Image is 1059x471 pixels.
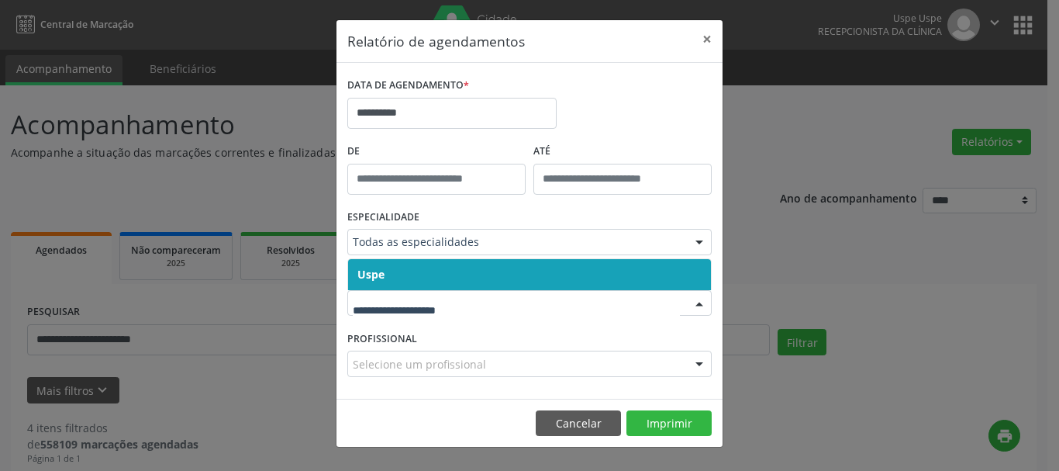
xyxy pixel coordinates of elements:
[353,234,680,250] span: Todas as especialidades
[536,410,621,437] button: Cancelar
[347,31,525,51] h5: Relatório de agendamentos
[692,20,723,58] button: Close
[347,140,526,164] label: De
[347,74,469,98] label: DATA DE AGENDAMENTO
[353,356,486,372] span: Selecione um profissional
[347,206,419,230] label: ESPECIALIDADE
[357,267,385,282] span: Uspe
[533,140,712,164] label: ATÉ
[347,327,417,351] label: PROFISSIONAL
[626,410,712,437] button: Imprimir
